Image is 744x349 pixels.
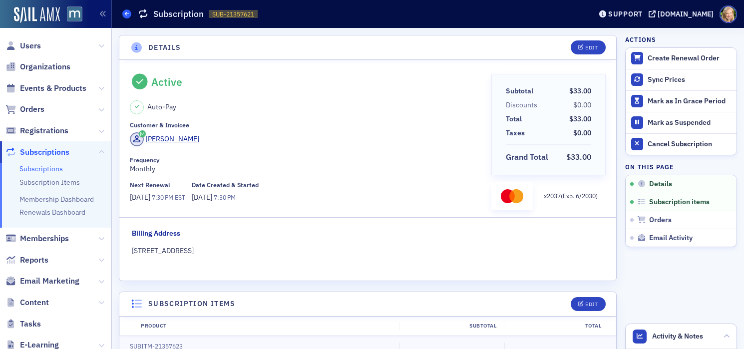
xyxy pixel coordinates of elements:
[134,322,399,330] div: Product
[649,180,672,189] span: Details
[20,83,86,94] span: Events & Products
[132,228,180,239] div: Billing Address
[626,112,737,133] button: Mark as Suspended
[151,75,182,88] div: Active
[569,114,591,123] span: $33.00
[506,86,533,96] div: Subtotal
[5,297,49,308] a: Content
[626,69,737,90] button: Sync Prices
[132,246,604,256] div: [STREET_ADDRESS]
[648,140,732,149] div: Cancel Subscription
[67,6,82,22] img: SailAMX
[626,133,737,155] button: Cancel Subscription
[506,151,552,163] span: Grand Total
[506,151,548,163] div: Grand Total
[212,10,254,18] span: SUB-21357621
[19,195,94,204] a: Membership Dashboard
[20,255,48,266] span: Reports
[626,48,737,69] button: Create Renewal Order
[506,128,525,138] div: Taxes
[5,147,69,158] a: Subscriptions
[5,104,44,115] a: Orders
[152,193,173,201] span: 7:30 PM
[506,100,537,110] div: Discounts
[649,10,717,17] button: [DOMAIN_NAME]
[649,198,710,207] span: Subscription items
[5,233,69,244] a: Memberships
[625,35,656,44] h4: Actions
[20,319,41,330] span: Tasks
[5,83,86,94] a: Events & Products
[573,128,591,137] span: $0.00
[20,147,69,158] span: Subscriptions
[192,193,214,202] span: [DATE]
[14,7,60,23] img: SailAMX
[720,5,737,23] span: Profile
[5,125,68,136] a: Registrations
[20,104,44,115] span: Orders
[506,114,525,124] span: Total
[5,319,41,330] a: Tasks
[648,97,732,106] div: Mark as In Grace Period
[504,322,609,330] div: Total
[20,276,79,287] span: Email Marketing
[506,100,541,110] span: Discounts
[148,299,235,309] h4: Subscription items
[20,61,70,72] span: Organizations
[153,8,204,20] h1: Subscription
[585,45,598,50] div: Edit
[148,42,181,53] h4: Details
[19,208,85,217] a: Renewals Dashboard
[608,9,643,18] div: Support
[20,297,49,308] span: Content
[5,276,79,287] a: Email Marketing
[20,233,69,244] span: Memberships
[506,128,528,138] span: Taxes
[146,134,199,144] div: [PERSON_NAME]
[20,40,41,51] span: Users
[192,181,259,189] div: Date Created & Started
[649,216,672,225] span: Orders
[5,61,70,72] a: Organizations
[658,9,714,18] div: [DOMAIN_NAME]
[19,164,63,173] a: Subscriptions
[214,193,235,201] span: 7:30 PM
[571,297,605,311] button: Edit
[130,132,199,146] a: [PERSON_NAME]
[648,75,732,84] div: Sync Prices
[130,181,170,189] div: Next Renewal
[130,121,189,129] div: Customer & Invoicee
[130,156,159,164] div: Frequency
[625,162,737,171] h4: On this page
[399,322,504,330] div: Subtotal
[5,255,48,266] a: Reports
[649,234,693,243] span: Email Activity
[585,302,598,307] div: Edit
[19,178,80,187] a: Subscription Items
[5,40,41,51] a: Users
[573,100,591,109] span: $0.00
[506,114,522,124] div: Total
[173,193,185,201] span: EST
[652,331,703,342] span: Activity & Notes
[626,90,737,112] button: Mark as In Grace Period
[147,102,176,112] span: Auto-Pay
[648,118,732,127] div: Mark as Suspended
[20,125,68,136] span: Registrations
[571,40,605,54] button: Edit
[130,156,484,174] div: Monthly
[544,191,598,200] p: x 2037 (Exp. 6 / 2030 )
[648,54,732,63] div: Create Renewal Order
[566,152,591,162] span: $33.00
[497,186,527,207] img: mastercard
[130,193,152,202] span: [DATE]
[506,86,537,96] span: Subtotal
[60,6,82,23] a: View Homepage
[569,86,591,95] span: $33.00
